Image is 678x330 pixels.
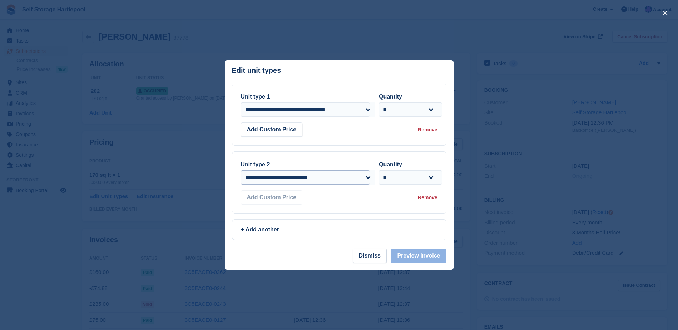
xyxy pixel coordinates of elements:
[241,161,270,167] label: Unit type 2
[232,66,281,75] p: Edit unit types
[241,122,303,137] button: Add Custom Price
[241,225,437,234] div: + Add another
[391,249,446,263] button: Preview Invoice
[232,219,446,240] a: + Add another
[241,94,270,100] label: Unit type 1
[418,194,437,201] div: Remove
[241,190,303,205] button: Add Custom Price
[418,126,437,134] div: Remove
[659,7,671,19] button: close
[353,249,387,263] button: Dismiss
[379,94,402,100] label: Quantity
[379,161,402,167] label: Quantity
